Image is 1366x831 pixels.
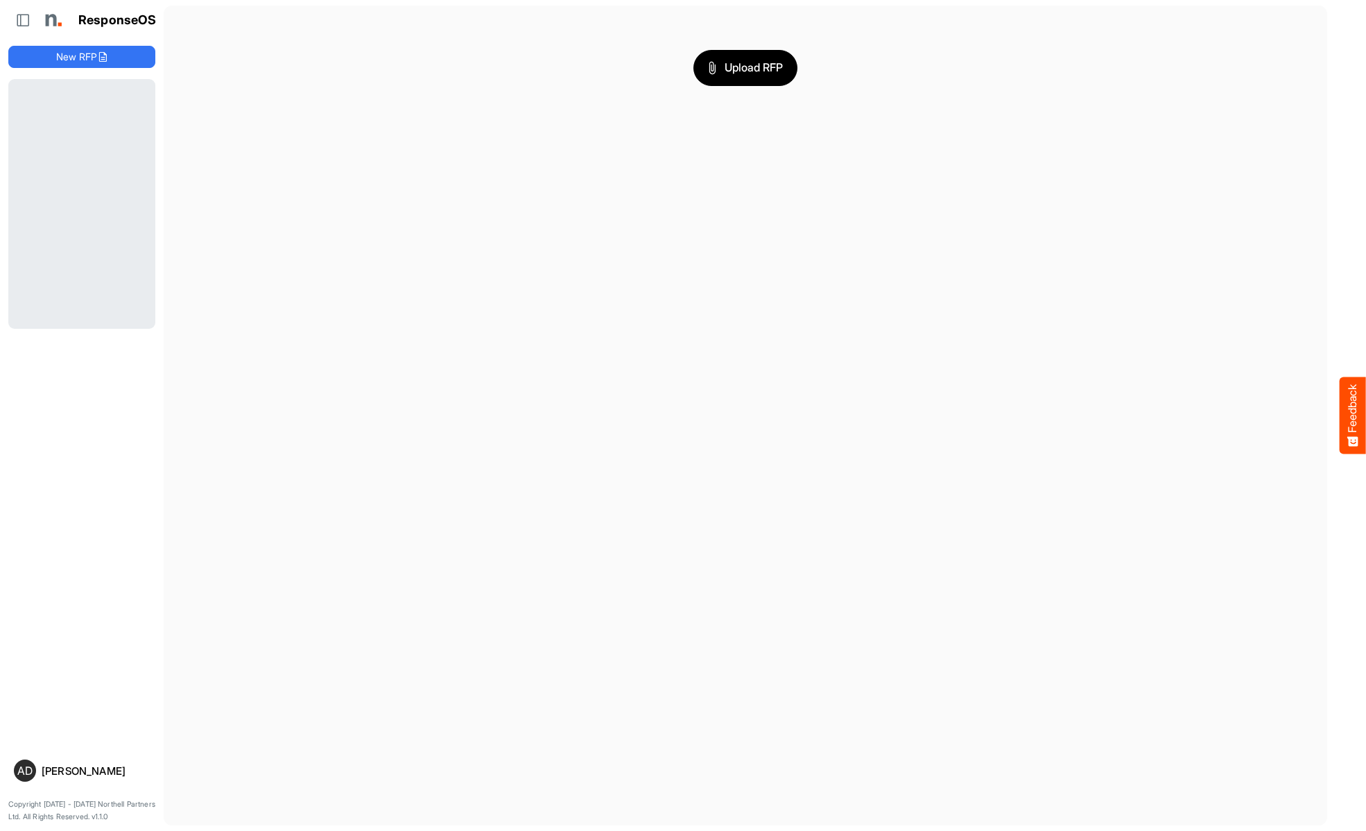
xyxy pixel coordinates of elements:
[8,798,155,823] p: Copyright [DATE] - [DATE] Northell Partners Ltd. All Rights Reserved. v1.1.0
[708,59,783,77] span: Upload RFP
[17,765,33,776] span: AD
[693,50,797,86] button: Upload RFP
[42,766,150,776] div: [PERSON_NAME]
[8,46,155,68] button: New RFP
[8,79,155,328] div: Loading...
[38,6,66,34] img: Northell
[78,13,157,28] h1: ResponseOS
[1340,377,1366,454] button: Feedback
